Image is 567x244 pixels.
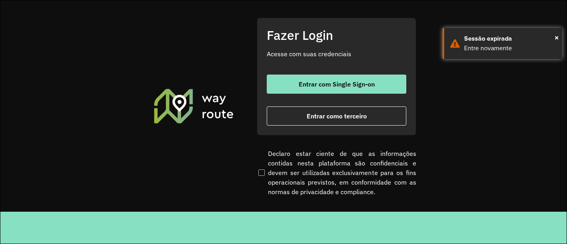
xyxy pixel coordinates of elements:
button: button [267,106,406,126]
div: Entre novamente [464,43,556,53]
h2: Fazer Login [267,28,406,43]
span: × [555,31,559,43]
div: Sessão expirada [464,34,556,43]
button: Close [555,31,559,43]
label: Declaro estar ciente de que as informações contidas nesta plataforma são confidenciais e devem se... [257,149,416,197]
span: Entrar com Single Sign-on [299,81,375,87]
span: Entrar como terceiro [307,113,367,119]
img: Roteirizador AmbevTech [153,88,235,124]
p: Acesse com suas credenciais [267,49,406,59]
button: button [267,75,406,94]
